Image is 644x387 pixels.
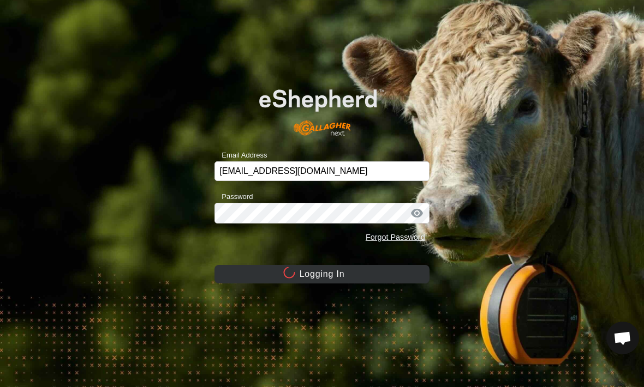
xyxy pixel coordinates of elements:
[236,71,408,144] img: E-shepherd Logo
[366,233,425,241] a: Forgot Password
[214,265,429,283] button: Logging In
[214,150,267,161] label: Email Address
[214,161,429,181] input: Email Address
[606,322,639,354] div: Open chat
[214,191,253,202] label: Password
